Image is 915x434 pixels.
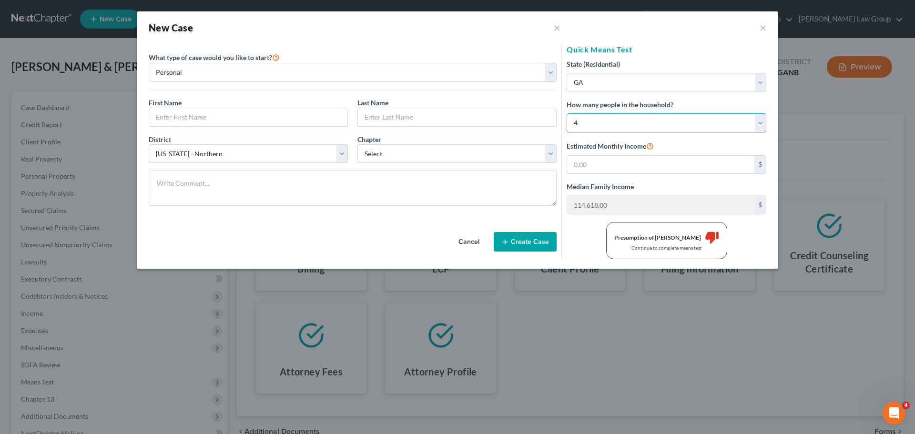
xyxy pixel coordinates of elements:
span: Last Name [357,99,388,107]
div: Continue to complete means test [614,244,719,251]
div: $ [754,196,766,214]
button: Create Case [494,232,557,252]
i: thumb_down [705,230,719,244]
span: District [149,135,171,143]
iframe: Intercom live chat [883,402,905,424]
span: Chapter [357,135,381,143]
input: Enter First Name [149,108,347,126]
button: Cancel [448,232,490,252]
input: 0.00 [567,196,754,214]
button: × [760,22,766,33]
button: × [554,21,560,34]
span: State (Residential) [567,60,620,68]
input: Enter Last Name [358,108,556,126]
label: Median Family Income [567,182,634,192]
div: Presumption of [PERSON_NAME] [614,233,701,242]
label: How many people in the household? [567,100,673,110]
label: What type of case would you like to start? [149,51,280,63]
label: Estimated Monthly Income [567,140,654,151]
strong: New Case [149,22,193,33]
input: 0.00 [567,156,754,174]
h5: Quick Means Test [567,44,766,55]
span: 4 [902,402,910,409]
div: $ [754,156,766,174]
span: First Name [149,99,182,107]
